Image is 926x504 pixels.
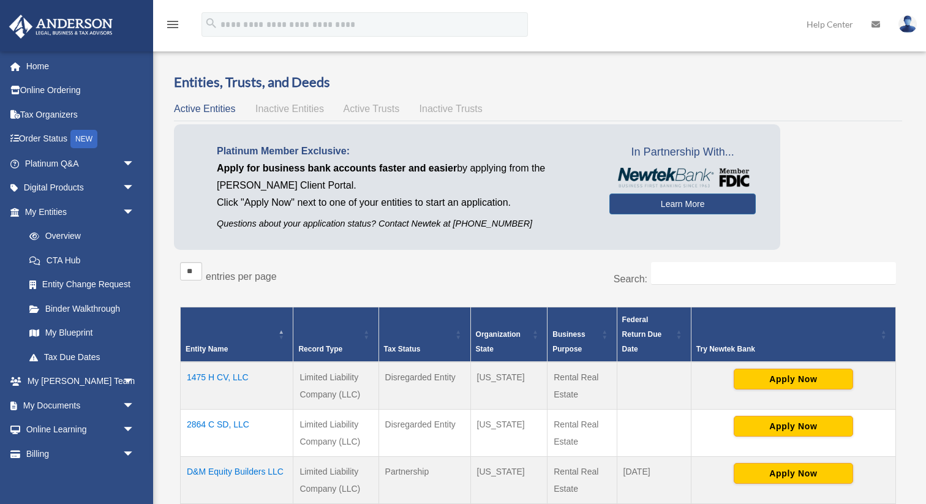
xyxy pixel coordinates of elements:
[165,17,180,32] i: menu
[552,330,585,353] span: Business Purpose
[205,17,218,30] i: search
[181,307,293,363] th: Entity Name: Activate to invert sorting
[476,330,521,353] span: Organization State
[122,393,147,418] span: arrow_drop_down
[122,442,147,467] span: arrow_drop_down
[293,410,378,457] td: Limited Liability Company (LLC)
[9,176,153,200] a: Digital Productsarrow_drop_down
[122,369,147,394] span: arrow_drop_down
[898,15,917,33] img: User Pic
[17,224,141,249] a: Overview
[17,273,147,297] a: Entity Change Request
[9,418,153,442] a: Online Learningarrow_drop_down
[470,410,548,457] td: [US_STATE]
[17,248,147,273] a: CTA Hub
[617,457,691,504] td: [DATE]
[9,127,153,152] a: Order StatusNEW
[17,296,147,321] a: Binder Walkthrough
[17,345,147,369] a: Tax Due Dates
[293,362,378,410] td: Limited Liability Company (LLC)
[217,216,591,231] p: Questions about your application status? Contact Newtek at [PHONE_NUMBER]
[622,315,662,353] span: Federal Return Due Date
[548,457,617,504] td: Rental Real Estate
[293,457,378,504] td: Limited Liability Company (LLC)
[9,369,153,394] a: My [PERSON_NAME] Teamarrow_drop_down
[609,143,756,162] span: In Partnership With...
[9,54,153,78] a: Home
[734,463,853,484] button: Apply Now
[734,369,853,389] button: Apply Now
[122,418,147,443] span: arrow_drop_down
[9,393,153,418] a: My Documentsarrow_drop_down
[617,307,691,363] th: Federal Return Due Date: Activate to sort
[122,176,147,201] span: arrow_drop_down
[470,307,548,363] th: Organization State: Activate to sort
[378,307,470,363] th: Tax Status: Activate to sort
[181,410,293,457] td: 2864 C SD, LLC
[344,103,400,114] span: Active Trusts
[378,457,470,504] td: Partnership
[165,21,180,32] a: menu
[122,151,147,176] span: arrow_drop_down
[614,274,647,284] label: Search:
[548,410,617,457] td: Rental Real Estate
[378,362,470,410] td: Disregarded Entity
[217,160,591,194] p: by applying from the [PERSON_NAME] Client Portal.
[696,342,877,356] div: Try Newtek Bank
[9,102,153,127] a: Tax Organizers
[548,307,617,363] th: Business Purpose: Activate to sort
[206,271,277,282] label: entries per page
[181,362,293,410] td: 1475 H CV, LLC
[734,416,853,437] button: Apply Now
[217,194,591,211] p: Click "Apply Now" next to one of your entities to start an application.
[470,362,548,410] td: [US_STATE]
[548,362,617,410] td: Rental Real Estate
[384,345,421,353] span: Tax Status
[9,442,153,466] a: Billingarrow_drop_down
[174,73,902,92] h3: Entities, Trusts, and Deeds
[122,200,147,225] span: arrow_drop_down
[470,457,548,504] td: [US_STATE]
[174,103,235,114] span: Active Entities
[6,15,116,39] img: Anderson Advisors Platinum Portal
[609,194,756,214] a: Learn More
[293,307,378,363] th: Record Type: Activate to sort
[9,78,153,103] a: Online Ordering
[9,200,147,224] a: My Entitiesarrow_drop_down
[615,168,750,187] img: NewtekBankLogoSM.png
[378,410,470,457] td: Disregarded Entity
[9,151,153,176] a: Platinum Q&Aarrow_drop_down
[420,103,483,114] span: Inactive Trusts
[298,345,342,353] span: Record Type
[181,457,293,504] td: D&M Equity Builders LLC
[186,345,228,353] span: Entity Name
[255,103,324,114] span: Inactive Entities
[217,143,591,160] p: Platinum Member Exclusive:
[691,307,895,363] th: Try Newtek Bank : Activate to sort
[70,130,97,148] div: NEW
[17,321,147,345] a: My Blueprint
[217,163,457,173] span: Apply for business bank accounts faster and easier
